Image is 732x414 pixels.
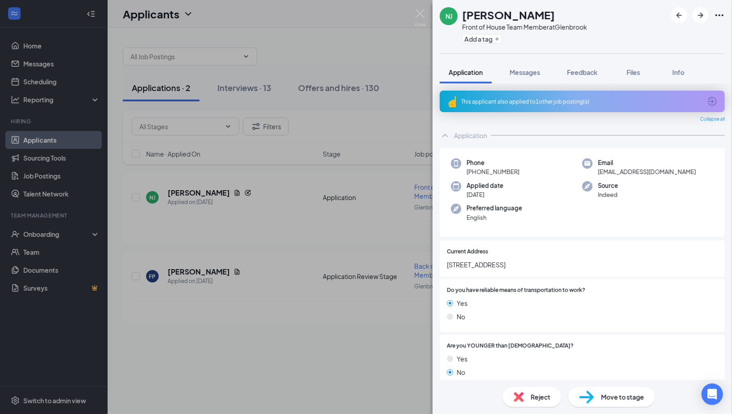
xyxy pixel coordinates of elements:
[627,68,640,76] span: Files
[462,34,502,44] button: PlusAdd a tag
[462,7,555,22] h1: [PERSON_NAME]
[494,36,500,42] svg: Plus
[598,158,696,167] span: Email
[601,392,644,402] span: Move to stage
[446,12,452,21] div: NJ
[454,131,487,140] div: Application
[467,213,522,222] span: English
[467,158,520,167] span: Phone
[467,167,520,176] span: [PHONE_NUMBER]
[598,181,618,190] span: Source
[695,10,706,21] svg: ArrowRight
[440,130,450,141] svg: ChevronUp
[457,354,468,364] span: Yes
[457,312,465,322] span: No
[598,167,696,176] span: [EMAIL_ADDRESS][DOMAIN_NAME]
[510,68,540,76] span: Messages
[531,392,550,402] span: Reject
[714,10,725,21] svg: Ellipses
[467,204,522,213] span: Preferred language
[447,248,488,256] span: Current Address
[702,383,723,405] div: Open Intercom Messenger
[461,98,702,105] div: This applicant also applied to 1 other job posting(s)
[700,116,725,123] span: Collapse all
[707,96,718,107] svg: ArrowCircle
[457,367,465,377] span: No
[447,286,585,295] span: Do you have reliable means of transportation to work?
[671,7,687,23] button: ArrowLeftNew
[447,260,718,270] span: [STREET_ADDRESS]
[467,181,503,190] span: Applied date
[467,190,503,199] span: [DATE]
[693,7,709,23] button: ArrowRight
[447,342,574,350] span: Are you YOUNGER than [DEMOGRAPHIC_DATA]?
[672,68,684,76] span: Info
[449,68,483,76] span: Application
[674,10,684,21] svg: ArrowLeftNew
[462,22,587,31] div: Front of House Team Member at Glenbrook
[598,190,618,199] span: Indeed
[567,68,598,76] span: Feedback
[457,298,468,308] span: Yes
